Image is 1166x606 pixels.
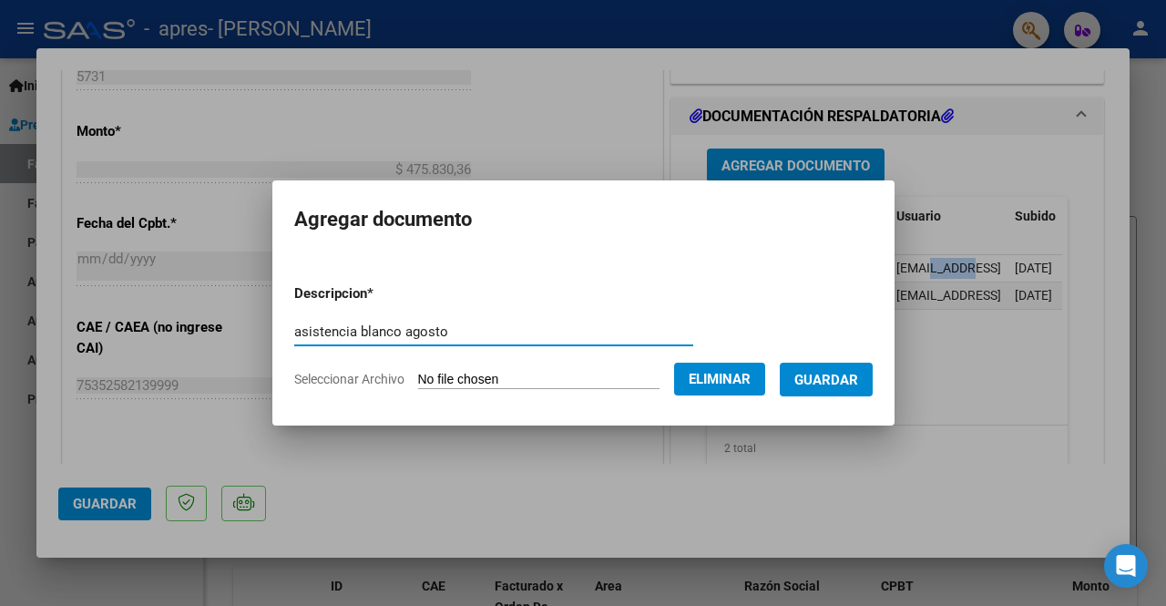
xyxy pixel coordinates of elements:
h2: Agregar documento [294,202,873,237]
button: Guardar [780,363,873,396]
div: Open Intercom Messenger [1104,544,1148,588]
p: Descripcion [294,283,468,304]
button: Eliminar [674,363,765,395]
span: Seleccionar Archivo [294,372,404,386]
span: Eliminar [689,371,751,387]
span: Guardar [794,372,858,388]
